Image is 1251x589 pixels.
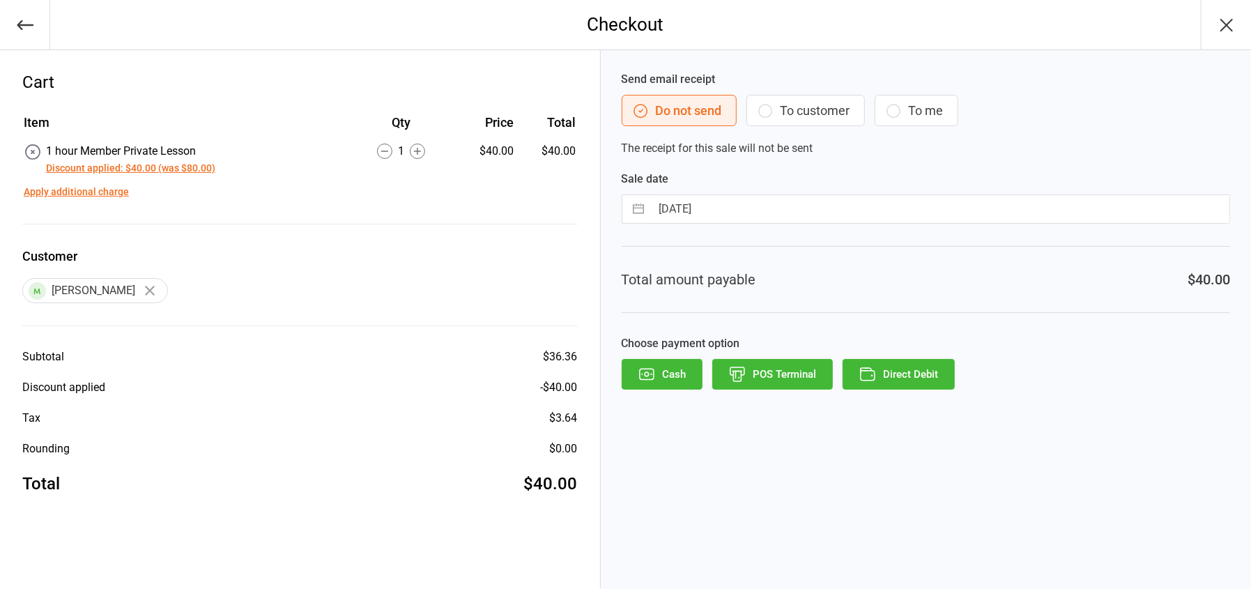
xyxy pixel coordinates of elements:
[22,471,60,496] div: Total
[622,171,1230,188] label: Sale date
[519,143,576,176] td: $40.00
[22,278,168,303] div: [PERSON_NAME]
[843,359,955,390] button: Direct Debit
[524,471,578,496] div: $40.00
[1188,269,1230,290] div: $40.00
[622,71,1230,88] label: Send email receipt
[622,335,1230,352] label: Choose payment option
[519,113,576,141] th: Total
[454,143,514,160] div: $40.00
[24,185,129,199] button: Apply additional charge
[550,441,578,457] div: $0.00
[349,113,453,141] th: Qty
[622,269,756,290] div: Total amount payable
[22,379,105,396] div: Discount applied
[712,359,833,390] button: POS Terminal
[22,247,578,266] label: Customer
[746,95,865,126] button: To customer
[22,70,578,95] div: Cart
[349,143,453,160] div: 1
[875,95,958,126] button: To me
[622,359,703,390] button: Cash
[22,410,40,427] div: Tax
[24,113,348,141] th: Item
[454,113,514,132] div: Price
[46,161,215,176] button: Discount applied: $40.00 (was $80.00)
[550,410,578,427] div: $3.64
[622,71,1230,157] div: The receipt for this sale will not be sent
[541,379,578,396] div: - $40.00
[46,144,196,158] span: 1 hour Member Private Lesson
[22,441,70,457] div: Rounding
[22,349,64,365] div: Subtotal
[622,95,737,126] button: Do not send
[544,349,578,365] div: $36.36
